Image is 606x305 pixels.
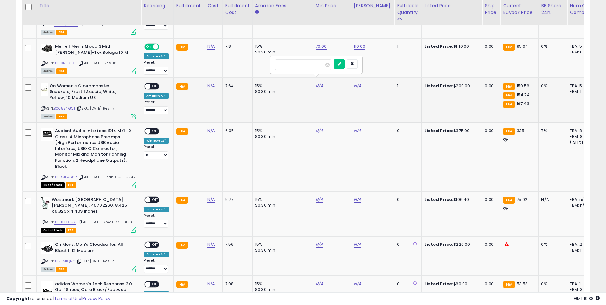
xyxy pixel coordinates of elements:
span: OFF [150,83,161,89]
span: 154.74 [517,92,530,98]
small: FBA [176,242,188,249]
small: FBA [503,83,515,90]
div: Title [39,3,138,9]
span: FBA [66,228,76,233]
div: Preset: [144,259,169,273]
div: BB Share 24h. [541,3,564,16]
a: N/A [354,281,361,287]
a: Privacy Policy [82,295,110,301]
a: N/A [207,128,215,134]
span: All listings that are currently out of stock and unavailable for purchase on Amazon [41,182,65,188]
div: ASIN: [41,44,136,73]
img: 41bz+3YndxL._SL40_.jpg [41,197,50,209]
div: 0.00 [485,83,495,89]
small: FBA [176,197,188,204]
div: 0 [397,128,417,134]
span: 2025-09-9 19:38 GMT [574,295,600,301]
div: 0 [397,197,417,202]
div: Preset: [144,214,169,228]
small: Amazon Fees. [255,9,259,15]
span: | SKU: [DATE]-Scan-693-192.42 [78,174,136,180]
a: N/A [316,83,323,89]
small: FBA [176,83,188,90]
span: FBA [56,30,67,35]
b: On Women's Cloudmonster Sneakers, Frost | Acacia, White, Yellow, 10 Medium US [50,83,127,103]
div: Repricing [144,3,171,9]
div: 0.00 [485,197,495,202]
b: Listed Price: [424,83,453,89]
div: 15% [255,281,308,287]
img: 21v2ZdZXIzL._SL40_.jpg [41,83,48,96]
a: B001CJOF9A [54,219,76,225]
a: N/A [207,196,215,203]
div: [PERSON_NAME] [354,3,392,9]
a: N/A [354,196,361,203]
b: Audient Audio Interface iD14 MKII, 2 Class-A Microphone Preamps (High Performance USB Audio Inter... [55,128,132,171]
a: N/A [316,281,323,287]
span: 53.58 [517,281,528,287]
div: Amazon AI * [144,252,169,257]
div: FBM: 0 [570,49,591,55]
span: FBA [56,114,67,119]
div: Min Price [316,3,348,9]
div: FBM: n/a [570,202,591,208]
span: OFF [150,197,161,202]
div: Win BuyBox * [144,138,169,144]
a: N/A [354,83,361,89]
a: B0C5S41GCT [54,106,75,111]
div: Amazon AI * [144,53,169,59]
div: $0.30 min [255,202,308,208]
a: N/A [316,241,323,248]
div: 7.64 [225,83,247,89]
span: | SKU: [DATE]-Amaz-775-31.23 [77,219,132,224]
span: OFF [150,281,161,287]
div: Ship Price [485,3,498,16]
a: B0BP7JTQN6 [54,259,75,264]
div: 0% [541,44,562,49]
div: $60.00 [424,281,477,287]
div: Fulfillment [176,3,202,9]
div: Fulfillable Quantity [397,3,419,16]
div: Amazon Fees [255,3,310,9]
b: Westmark [GEOGRAPHIC_DATA] [PERSON_NAME], 40702260, 8.425 x 6.929 x 4.409 inches [52,197,129,216]
div: ( SFP: 1 ) [570,139,591,145]
a: N/A [354,128,361,134]
div: Amazon AI * [144,93,169,99]
div: 0.00 [485,44,495,49]
div: 0.00 [485,242,495,247]
a: B08SJD466P [54,174,77,180]
span: | SKU: [DATE]-Res-17 [76,106,115,111]
span: 95.64 [517,43,528,49]
strong: Copyright [6,295,30,301]
div: 0 [397,281,417,287]
small: FBA [503,281,515,288]
span: All listings currently available for purchase on Amazon [41,30,55,35]
span: OFF [158,44,169,50]
div: 0% [541,242,562,247]
div: $106.40 [424,197,477,202]
div: Num of Comp. [570,3,593,16]
div: Preset: [144,145,169,159]
div: 7.8 [225,44,247,49]
b: Listed Price: [424,43,453,49]
img: 31FAfChcGRL._SL40_.jpg [41,242,53,254]
img: 41J0v0JtdlL._SL40_.jpg [41,44,53,53]
div: 15% [255,197,308,202]
div: Listed Price [424,3,479,9]
div: Preset: [144,100,169,114]
span: | SKU: [DATE]-Res-2 [76,259,114,264]
div: 7% [541,128,562,134]
div: 0% [541,83,562,89]
span: 75.92 [517,196,528,202]
div: 7.08 [225,281,247,287]
small: FBA [503,197,515,204]
div: FBM: 1 [570,89,591,95]
b: Listed Price: [424,196,453,202]
div: ASIN: [41,83,136,118]
div: 0% [541,281,562,287]
span: 335 [517,128,524,134]
div: ASIN: [41,197,136,232]
b: adidas Women's Tech Response 3.0 Golf Shoes, Core Black/Footwear White/Silver Metallic, 5 [55,281,132,301]
span: 167.43 [517,101,529,107]
div: FBA: 1 [570,281,591,287]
